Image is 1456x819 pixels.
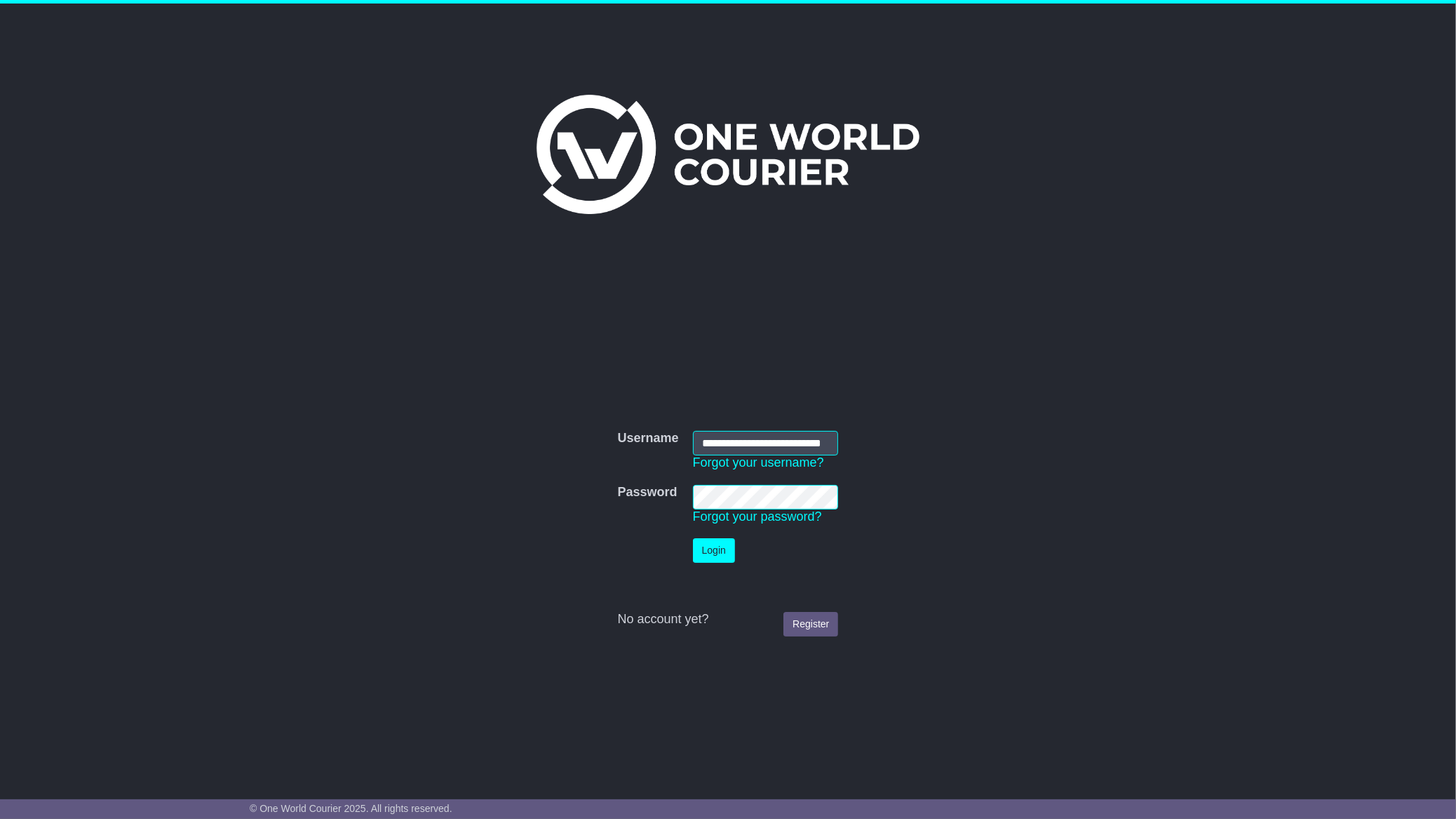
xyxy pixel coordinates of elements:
span: © One World Courier 2025. All rights reserved. [250,803,452,814]
a: Forgot your username? [693,455,824,470]
button: Login [693,538,735,563]
label: Password [618,485,678,500]
a: Forgot your password? [693,510,822,524]
div: No account yet? [618,612,839,627]
a: Register [783,612,838,637]
label: Username [618,431,679,446]
img: One World [537,95,919,214]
